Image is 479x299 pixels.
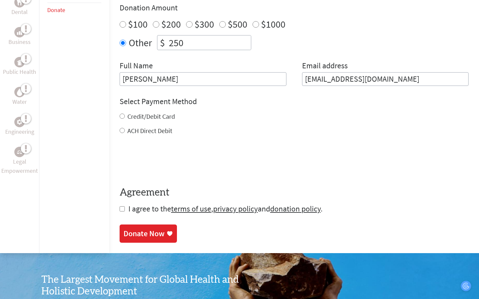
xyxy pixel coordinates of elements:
[261,18,285,30] label: $1000
[47,3,101,17] li: Donate
[302,61,348,72] label: Email address
[17,30,22,35] img: Business
[120,3,469,13] h4: Donation Amount
[8,27,31,47] a: BusinessBusiness
[228,18,247,30] label: $500
[127,112,175,120] label: Credit/Debit Card
[5,127,34,136] p: Engineering
[120,148,219,174] iframe: reCAPTCHA
[11,7,28,17] p: Dental
[213,204,258,214] a: privacy policy
[128,204,323,214] span: I agree to the , and .
[120,224,177,243] a: Donate Now
[3,67,36,76] p: Public Health
[129,35,152,50] label: Other
[120,72,286,86] input: Enter Full Name
[17,150,22,154] img: Legal Empowerment
[167,35,251,50] input: Enter Amount
[41,274,239,297] h3: The Largest Movement for Global Health and Holistic Development
[8,37,31,47] p: Business
[161,18,181,30] label: $200
[123,228,165,239] div: Donate Now
[270,204,321,214] a: donation policy
[14,147,25,157] div: Legal Empowerment
[1,147,38,175] a: Legal EmpowermentLegal Empowerment
[1,157,38,175] p: Legal Empowerment
[171,204,211,214] a: terms of use
[17,88,22,96] img: Water
[17,119,22,125] img: Engineering
[120,61,153,72] label: Full Name
[14,87,25,97] div: Water
[120,96,469,107] h4: Select Payment Method
[120,187,469,198] h4: Agreement
[5,117,34,136] a: EngineeringEngineering
[127,127,172,135] label: ACH Direct Debit
[14,117,25,127] div: Engineering
[302,72,469,86] input: Your Email
[12,97,27,106] p: Water
[47,6,65,14] a: Donate
[157,35,167,50] div: $
[195,18,214,30] label: $300
[14,27,25,37] div: Business
[17,59,22,65] img: Public Health
[12,87,27,106] a: WaterWater
[128,18,148,30] label: $100
[3,57,36,76] a: Public HealthPublic Health
[14,57,25,67] div: Public Health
